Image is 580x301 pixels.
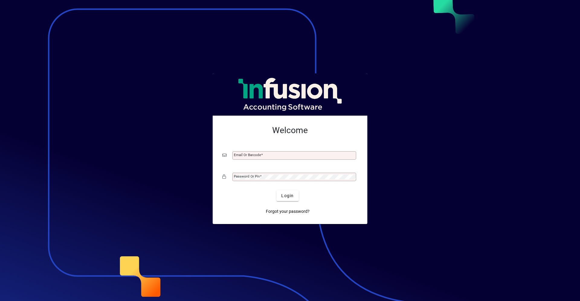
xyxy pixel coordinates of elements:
[234,153,261,157] mat-label: Email or Barcode
[281,193,294,199] span: Login
[222,125,358,136] h2: Welcome
[234,174,260,178] mat-label: Password or Pin
[276,190,298,201] button: Login
[266,208,310,215] span: Forgot your password?
[263,206,312,217] a: Forgot your password?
